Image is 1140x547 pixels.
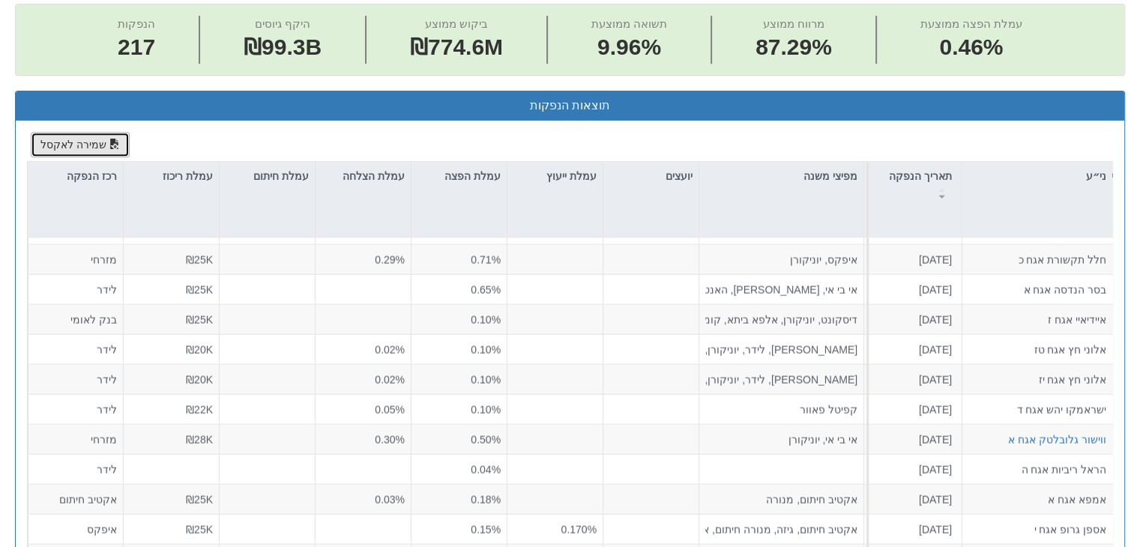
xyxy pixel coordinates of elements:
[417,372,501,387] div: 0.10%
[968,252,1106,267] div: חלל תקשורת אגח כ
[124,162,219,190] div: עמלת ריכוז
[873,282,952,297] div: [DATE]
[186,253,213,265] span: ₪25K
[244,34,322,59] span: ₪99.3B
[756,31,832,64] span: 87.29%
[34,462,117,477] div: לידר
[705,312,857,327] div: דיסקונט, יוניקורן, אלפא ביתא, קומפאס רוז
[1008,432,1106,447] button: ווישור גלובלטק אגח א
[968,492,1106,507] div: אמפא אגח א
[186,373,213,385] span: ₪20K
[417,492,501,507] div: 0.18%
[118,31,155,64] span: 217
[34,312,117,327] div: בנק לאומי
[417,432,501,447] div: 0.50%
[186,283,213,295] span: ₪25K
[34,492,117,507] div: אקטיב חיתום
[513,522,597,537] div: 0.170%
[186,313,213,325] span: ₪25K
[763,17,824,30] span: מרווח ממוצע
[705,342,857,357] div: [PERSON_NAME], לידר, יוניקורן, קומפאס רוז, י.א.צ השקעות
[322,492,405,507] div: 0.03%
[322,372,405,387] div: 0.02%
[417,282,501,297] div: 0.65%
[873,492,952,507] div: [DATE]
[869,162,962,208] div: תאריך הנפקה
[322,252,405,267] div: 0.29%
[591,17,667,30] span: תשואה ממוצעת
[873,312,952,327] div: [DATE]
[873,252,952,267] div: [DATE]
[186,343,213,355] span: ₪20K
[34,372,117,387] div: לידר
[417,522,501,537] div: 0.15%
[34,252,117,267] div: מזרחי
[873,342,952,357] div: [DATE]
[873,372,952,387] div: [DATE]
[920,17,1022,30] span: עמלת הפצה ממוצעת
[591,31,667,64] span: 9.96%
[699,162,863,190] div: מפיצי משנה
[31,132,130,157] button: שמירה לאקסל
[186,403,213,415] span: ₪22K
[186,523,213,535] span: ₪25K
[220,162,315,190] div: עמלת חיתום
[968,282,1106,297] div: בסר הנדסה אגח א
[34,432,117,447] div: מזרחי
[322,342,405,357] div: 0.02%
[920,31,1022,64] span: 0.46%
[322,432,405,447] div: 0.30%
[316,162,411,190] div: עמלת הצלחה
[603,162,699,190] div: יועצים
[962,162,1112,190] div: ני״ע
[705,402,857,417] div: קפיטל פאוור
[255,17,310,30] span: היקף גיוסים
[425,17,488,30] span: ביקוש ממוצע
[322,402,405,417] div: 0.05%
[34,342,117,357] div: לידר
[705,372,857,387] div: [PERSON_NAME], לידר, יוניקורן, קומפאס רוז, י.א.צ השקעות
[873,462,952,477] div: [DATE]
[417,462,501,477] div: 0.04%
[417,402,501,417] div: 0.10%
[417,252,501,267] div: 0.71%
[705,522,857,537] div: אקטיב חיתום, גיזה, מנורה חיתום, אוניקס קפיטל, יוניקורן, [PERSON_NAME], [PERSON_NAME]
[34,522,117,537] div: איפקס
[705,432,857,447] div: אי בי אי, יוניקורן
[968,462,1106,477] div: הראל ריביות אגח ה
[968,522,1106,537] div: אספן גרופ אגח י
[118,17,155,30] span: הנפקות
[417,342,501,357] div: 0.10%
[417,312,501,327] div: 0.10%
[873,522,952,537] div: [DATE]
[873,402,952,417] div: [DATE]
[968,402,1106,417] div: ישראמקו יהש אגח ד
[27,99,1113,112] h3: תוצאות הנפקות
[705,492,857,507] div: אקטיב חיתום, מנורה
[968,342,1106,357] div: אלוני חץ אגח טז
[507,162,603,190] div: עמלת ייעוץ
[411,162,507,190] div: עמלת הפצה
[705,282,857,297] div: אי בי אי, [PERSON_NAME], האנטר קפיטל
[705,252,857,267] div: איפקס, יוניקורן
[28,162,123,190] div: רכז הנפקה
[968,312,1106,327] div: איידיאיי אגח ז
[873,432,952,447] div: [DATE]
[410,34,503,59] span: ₪774.6M
[34,402,117,417] div: לידר
[186,493,213,505] span: ₪25K
[34,282,117,297] div: לידר
[968,372,1106,387] div: אלוני חץ אגח יז
[186,433,213,445] span: ₪28K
